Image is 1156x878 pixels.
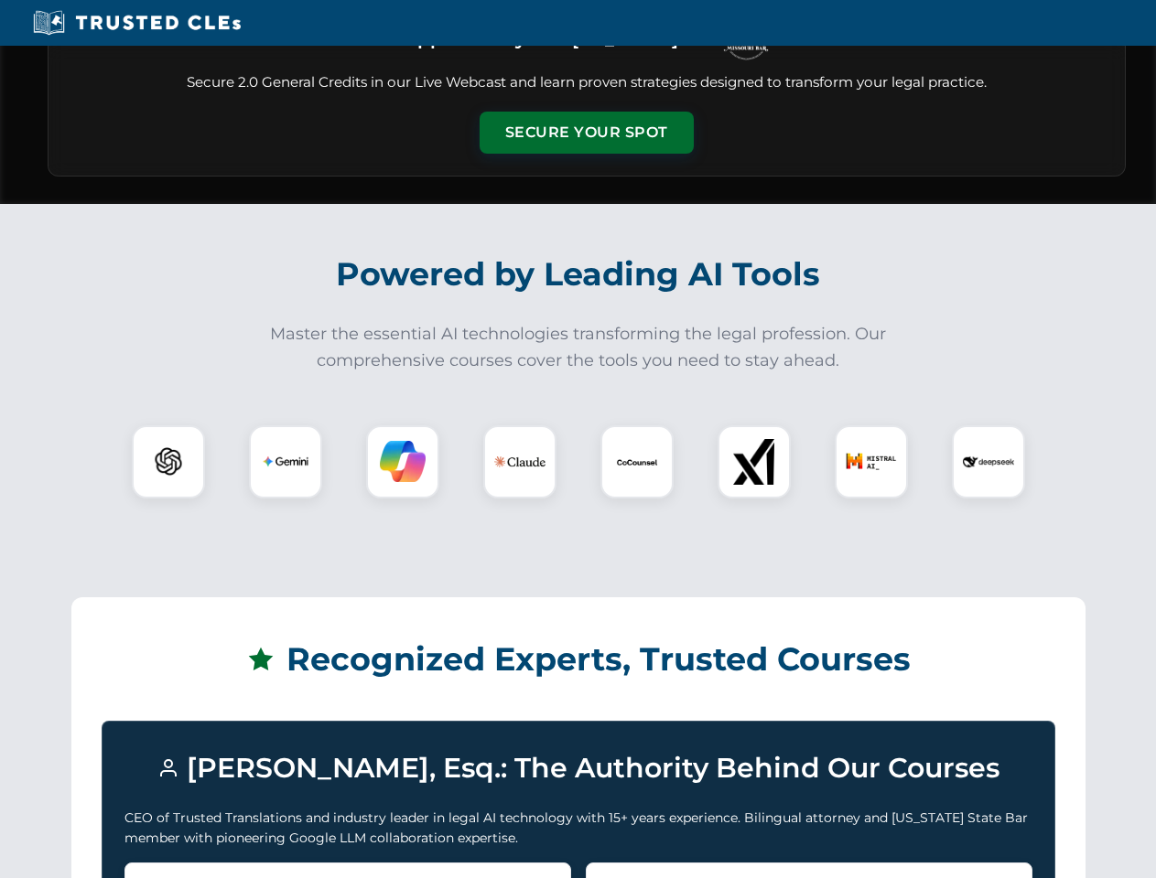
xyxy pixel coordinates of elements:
[494,436,546,487] img: Claude Logo
[600,425,674,498] div: CoCounsel
[142,435,195,488] img: ChatGPT Logo
[249,425,322,498] div: Gemini
[614,439,660,485] img: CoCounsel Logo
[263,439,308,485] img: Gemini Logo
[952,425,1025,498] div: DeepSeek
[124,744,1032,793] h3: [PERSON_NAME], Esq.: The Authority Behind Our Courses
[27,9,246,37] img: Trusted CLEs
[124,808,1032,849] p: CEO of Trusted Translations and industry leader in legal AI technology with 15+ years experience....
[132,425,205,498] div: ChatGPT
[380,439,426,485] img: Copilot Logo
[718,425,791,498] div: xAI
[70,72,1103,93] p: Secure 2.0 General Credits in our Live Webcast and learn proven strategies designed to transform ...
[480,112,694,154] button: Secure Your Spot
[366,425,439,498] div: Copilot
[963,436,1014,487] img: DeepSeek Logo
[71,242,1086,306] h2: Powered by Leading AI Tools
[835,425,908,498] div: Mistral AI
[102,627,1055,691] h2: Recognized Experts, Trusted Courses
[258,321,899,374] p: Master the essential AI technologies transforming the legal profession. Our comprehensive courses...
[731,439,777,485] img: xAI Logo
[483,425,556,498] div: Claude
[846,436,897,487] img: Mistral AI Logo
